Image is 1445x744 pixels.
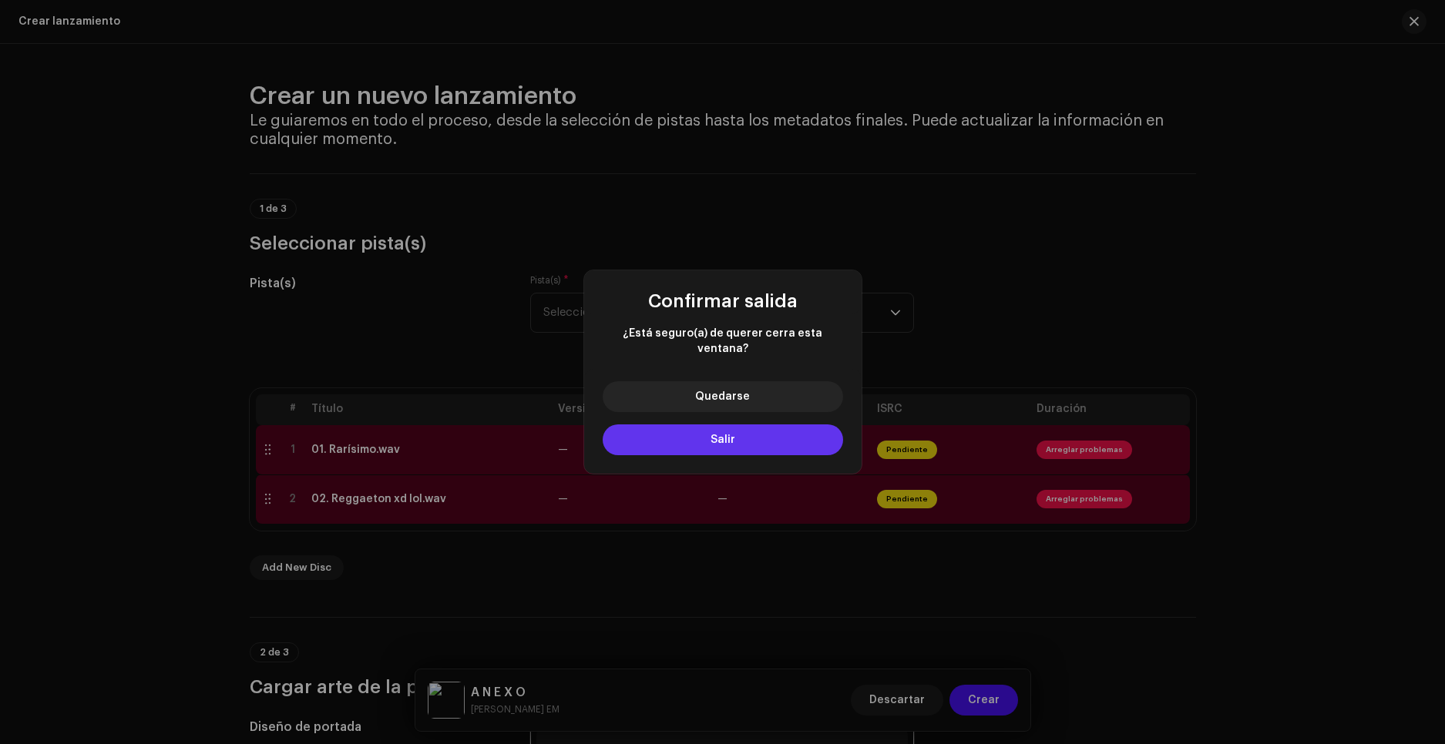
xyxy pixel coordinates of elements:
[603,381,843,412] button: Quedarse
[711,434,735,445] span: Salir
[603,424,843,455] button: Salir
[648,292,798,310] span: Confirmar salida
[603,326,843,357] span: ¿Está seguro(a) de querer cerra esta ventana?
[695,391,750,402] span: Quedarse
